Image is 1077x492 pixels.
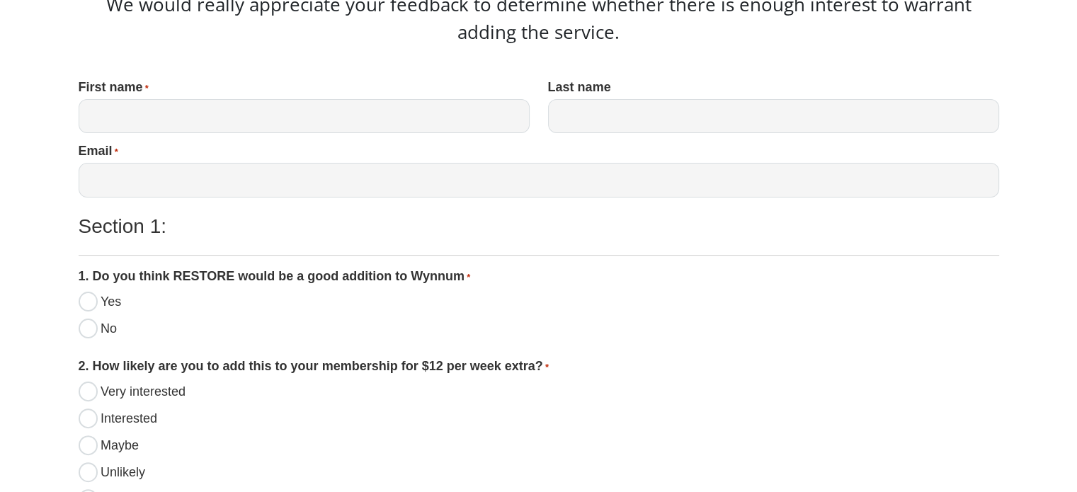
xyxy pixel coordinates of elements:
[101,295,121,308] label: Yes
[101,439,139,452] label: Maybe
[101,385,186,398] label: Very interested
[101,412,157,425] label: Interested
[101,322,117,335] label: No
[79,81,149,93] label: First name
[79,267,471,286] legend: 1. Do you think RESTORE would be a good addition to Wynnum
[79,144,118,157] label: Email
[548,81,611,93] label: Last name
[79,357,549,376] legend: 2. How likely are you to add this to your membership for $12 per week extra?
[79,214,988,239] h3: Section 1:
[101,466,145,479] label: Unlikely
